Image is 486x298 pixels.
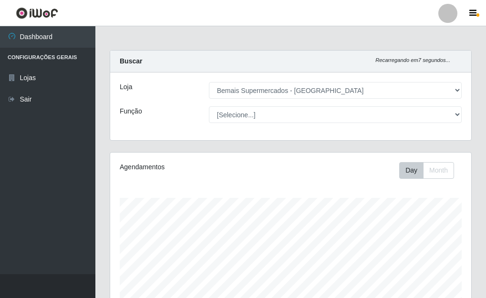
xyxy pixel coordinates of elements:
button: Day [399,162,424,179]
label: Função [120,106,142,116]
strong: Buscar [120,57,142,65]
div: Toolbar with button groups [399,162,462,179]
div: First group [399,162,454,179]
label: Loja [120,82,132,92]
div: Agendamentos [120,162,254,172]
img: CoreUI Logo [16,7,58,19]
button: Month [423,162,454,179]
i: Recarregando em 7 segundos... [375,57,450,63]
